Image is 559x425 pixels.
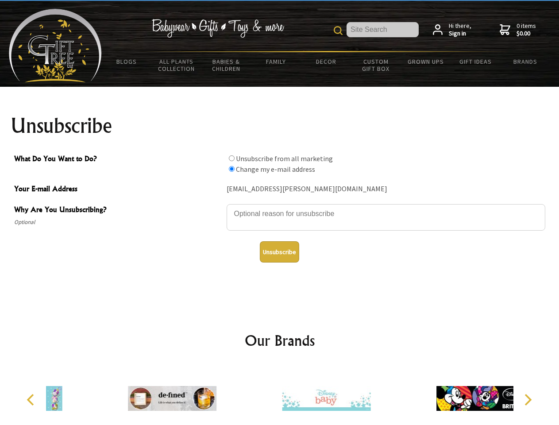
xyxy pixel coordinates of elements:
[236,165,315,174] label: Change my e-mail address
[518,390,537,410] button: Next
[301,52,351,71] a: Decor
[433,22,471,38] a: Hi there,Sign in
[236,154,333,163] label: Unsubscribe from all marketing
[151,19,284,38] img: Babywear - Gifts - Toys & more
[517,30,536,38] strong: $0.00
[251,52,301,71] a: Family
[347,22,419,37] input: Site Search
[229,155,235,161] input: What Do You Want to Do?
[152,52,202,78] a: All Plants Collection
[14,204,222,217] span: Why Are You Unsubscribing?
[500,22,536,38] a: 0 items$0.00
[22,390,42,410] button: Previous
[229,166,235,172] input: What Do You Want to Do?
[11,115,549,136] h1: Unsubscribe
[334,26,343,35] img: product search
[102,52,152,71] a: BLOGS
[517,22,536,38] span: 0 items
[260,241,299,263] button: Unsubscribe
[18,330,542,351] h2: Our Brands
[449,22,471,38] span: Hi there,
[401,52,451,71] a: Grown Ups
[449,30,471,38] strong: Sign in
[451,52,501,71] a: Gift Ideas
[351,52,401,78] a: Custom Gift Box
[9,9,102,82] img: Babyware - Gifts - Toys and more...
[14,217,222,228] span: Optional
[14,183,222,196] span: Your E-mail Address
[227,182,545,196] div: [EMAIL_ADDRESS][PERSON_NAME][DOMAIN_NAME]
[227,204,545,231] textarea: Why Are You Unsubscribing?
[501,52,551,71] a: Brands
[14,153,222,166] span: What Do You Want to Do?
[201,52,251,78] a: Babies & Children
